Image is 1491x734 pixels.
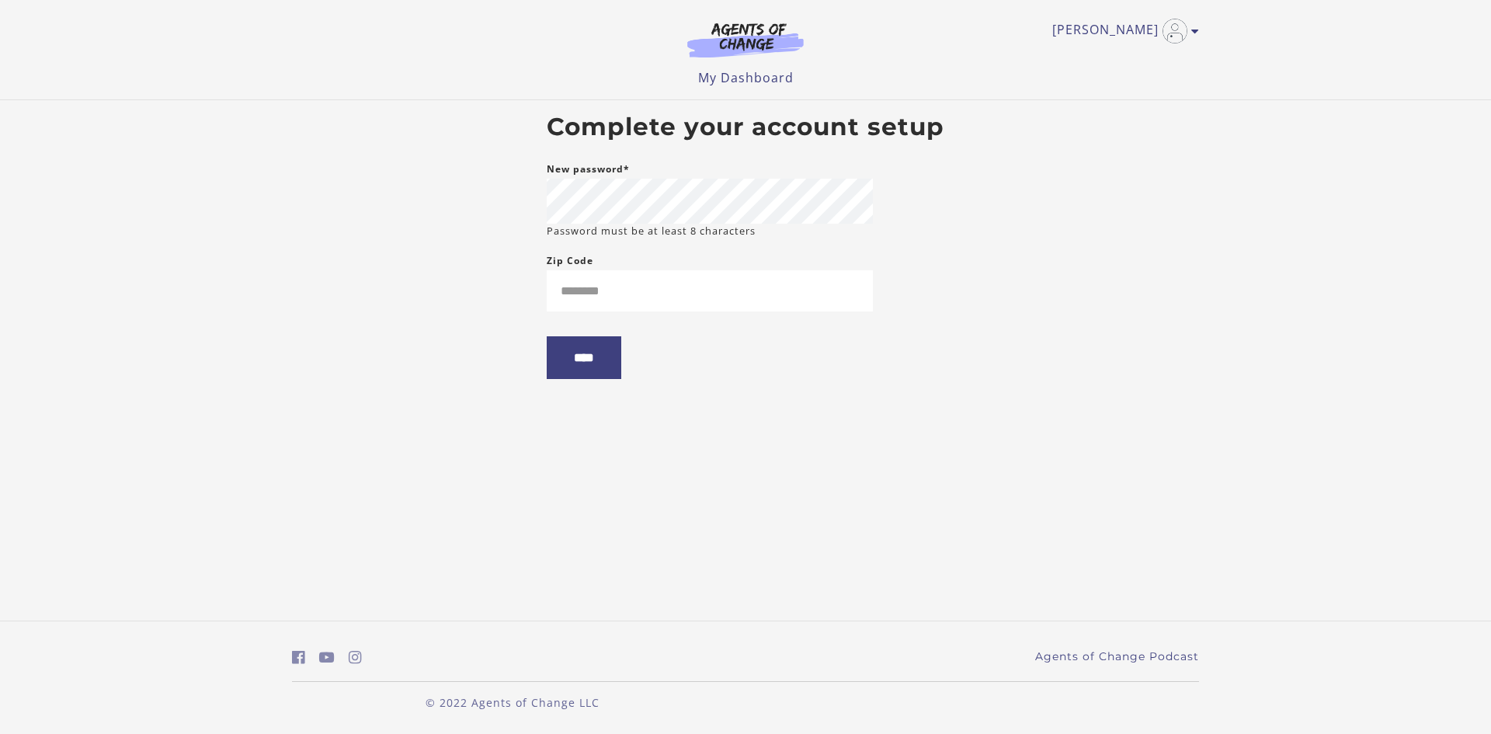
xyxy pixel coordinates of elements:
a: Toggle menu [1052,19,1191,43]
a: My Dashboard [698,69,794,86]
img: Agents of Change Logo [671,22,820,57]
a: https://www.facebook.com/groups/aswbtestprep (Open in a new window) [292,646,305,669]
i: https://www.youtube.com/c/AgentsofChangeTestPrepbyMeaganMitchell (Open in a new window) [319,650,335,665]
label: Zip Code [547,252,593,270]
i: https://www.facebook.com/groups/aswbtestprep (Open in a new window) [292,650,305,665]
i: https://www.instagram.com/agentsofchangeprep/ (Open in a new window) [349,650,362,665]
label: New password* [547,160,630,179]
a: https://www.youtube.com/c/AgentsofChangeTestPrepbyMeaganMitchell (Open in a new window) [319,646,335,669]
a: https://www.instagram.com/agentsofchangeprep/ (Open in a new window) [349,646,362,669]
a: Agents of Change Podcast [1035,649,1199,665]
h2: Complete your account setup [547,113,944,142]
small: Password must be at least 8 characters [547,224,756,238]
p: © 2022 Agents of Change LLC [292,694,733,711]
